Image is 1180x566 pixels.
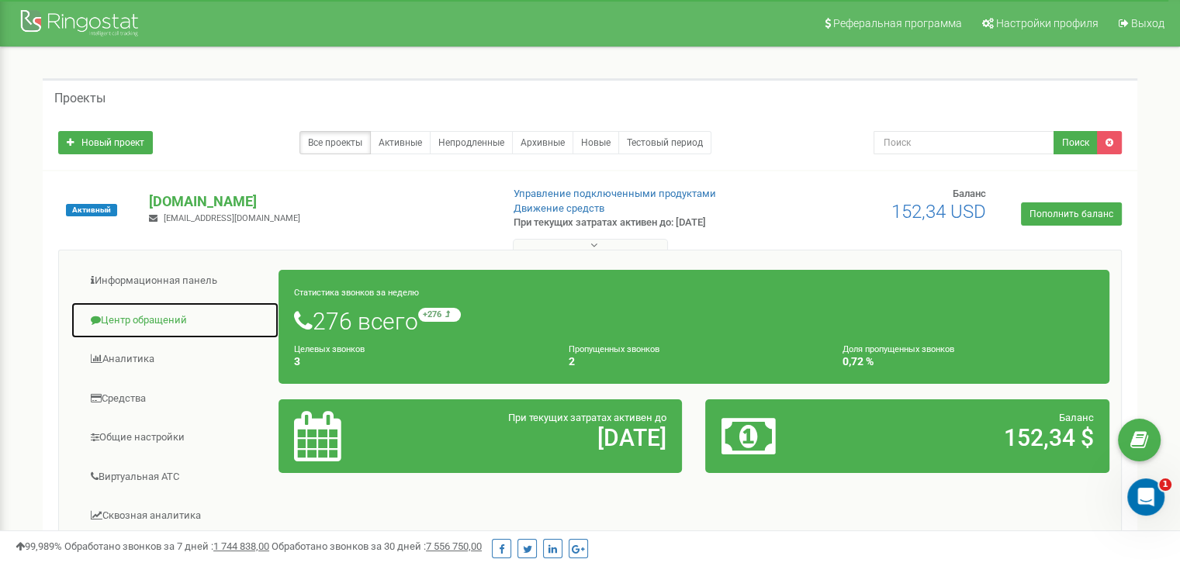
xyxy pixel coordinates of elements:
a: Архивные [512,131,573,154]
small: Статистика звонков за неделю [294,288,419,298]
a: Активные [370,131,431,154]
h1: 276 всего [294,308,1094,334]
a: Сквозная аналитика [71,497,279,535]
h4: 3 [294,356,545,368]
small: Пропущенных звонков [569,344,659,354]
small: Доля пропущенных звонков [843,344,954,354]
h2: [DATE] [426,425,666,450]
a: Тестовый период [618,131,711,154]
a: Центр обращений [71,302,279,340]
span: 1 [1159,478,1171,491]
h2: 152,34 $ [853,425,1094,450]
h4: 0,72 % [843,356,1094,368]
a: Аналитика [71,340,279,378]
span: Обработано звонков за 30 дней : [272,540,482,552]
a: Движение средств [514,202,604,214]
a: Непродленные [430,131,513,154]
a: Новые [573,131,619,154]
input: Поиск [874,131,1054,154]
span: При текущих затратах активен до [508,412,666,423]
a: Общие настройки [71,419,279,457]
h4: 2 [569,356,820,368]
a: Новый проект [58,131,153,154]
u: 1 744 838,00 [213,540,269,552]
p: [DOMAIN_NAME] [149,192,488,212]
span: 152,34 USD [891,201,986,223]
iframe: Intercom live chat [1127,478,1164,516]
span: Настройки профиля [996,17,1099,29]
span: 99,989% [16,540,62,552]
h5: Проекты [54,91,106,105]
a: Информационная панель [71,262,279,300]
a: Средства [71,380,279,418]
span: Активный [66,204,117,216]
span: Баланс [1059,412,1094,423]
span: [EMAIL_ADDRESS][DOMAIN_NAME] [164,213,300,223]
u: 7 556 750,00 [426,540,482,552]
span: Обработано звонков за 7 дней : [64,540,269,552]
a: Пополнить баланс [1021,202,1122,226]
p: При текущих затратах активен до: [DATE] [514,216,762,230]
a: Виртуальная АТС [71,458,279,496]
small: +276 [418,308,461,322]
button: Поиск [1054,131,1098,154]
small: Целевых звонков [294,344,365,354]
a: Управление подключенными продуктами [514,188,716,199]
span: Выход [1131,17,1164,29]
span: Баланс [953,188,986,199]
span: Реферальная программа [833,17,962,29]
a: Все проекты [299,131,371,154]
